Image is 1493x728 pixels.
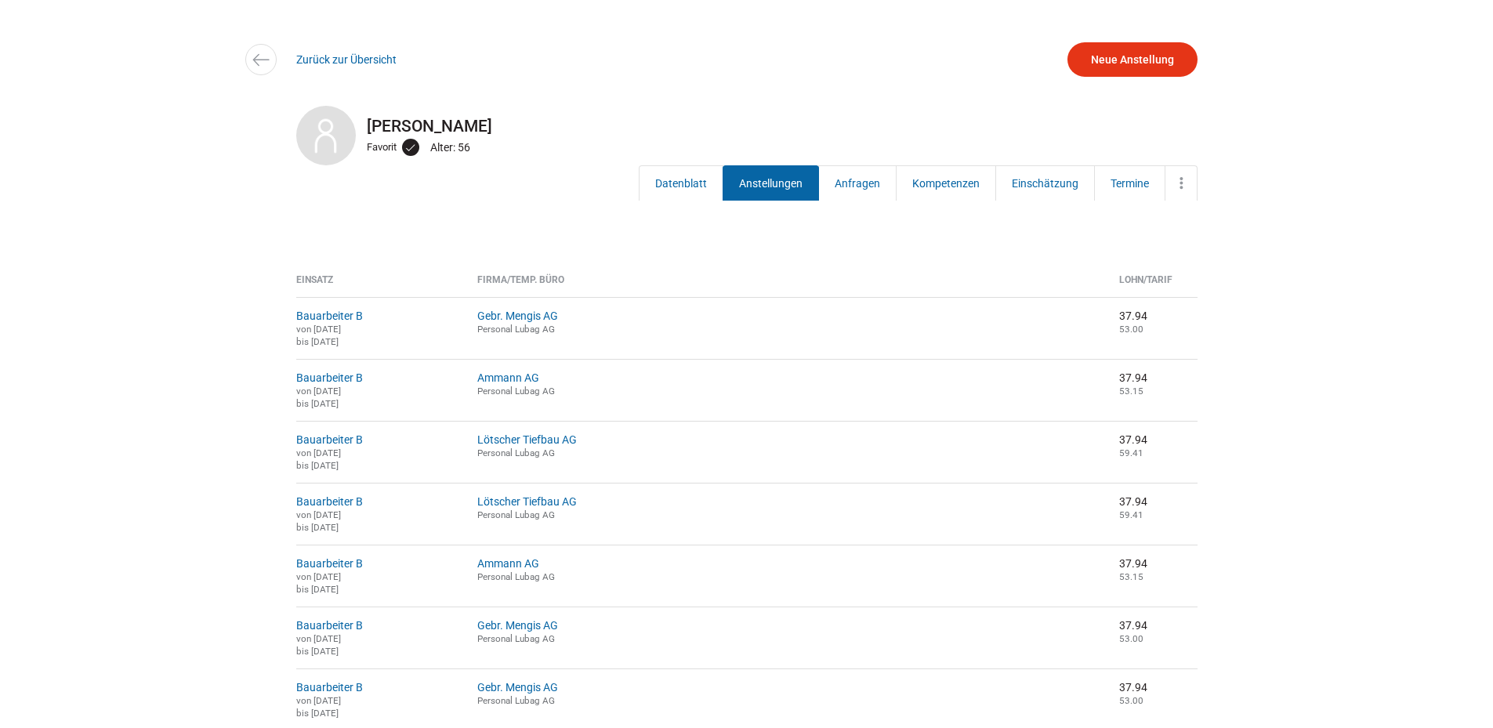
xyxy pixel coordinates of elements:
small: Personal Lubag AG [477,633,555,644]
img: icon-arrow-left.svg [249,49,272,71]
a: Anstellungen [723,165,819,201]
a: Ammann AG [477,371,539,384]
small: von [DATE] bis [DATE] [296,447,341,471]
a: Gebr. Mengis AG [477,681,558,694]
a: Zurück zur Übersicht [296,53,397,66]
small: 53.00 [1119,324,1143,335]
small: von [DATE] bis [DATE] [296,695,341,719]
a: Lötscher Tiefbau AG [477,495,577,508]
nobr: 37.94 [1119,681,1147,694]
small: 59.41 [1119,509,1143,520]
a: Bauarbeiter B [296,310,363,322]
a: Ammann AG [477,557,539,570]
th: Firma/Temp. Büro [466,274,1107,297]
small: 53.15 [1119,386,1143,397]
nobr: 37.94 [1119,310,1147,322]
a: Datenblatt [639,165,723,201]
small: 53.00 [1119,633,1143,644]
th: Einsatz [296,274,466,297]
a: Gebr. Mengis AG [477,310,558,322]
div: Alter: 56 [430,137,474,158]
a: Bauarbeiter B [296,681,363,694]
small: von [DATE] bis [DATE] [296,571,341,595]
a: Bauarbeiter B [296,433,363,446]
a: Bauarbeiter B [296,619,363,632]
small: von [DATE] bis [DATE] [296,509,341,533]
a: Anfragen [818,165,897,201]
small: Personal Lubag AG [477,695,555,706]
small: Personal Lubag AG [477,447,555,458]
a: Bauarbeiter B [296,557,363,570]
a: Bauarbeiter B [296,371,363,384]
small: von [DATE] bis [DATE] [296,386,341,409]
a: Termine [1094,165,1165,201]
small: von [DATE] bis [DATE] [296,324,341,347]
small: 53.00 [1119,695,1143,706]
nobr: 37.94 [1119,619,1147,632]
h2: [PERSON_NAME] [296,117,1198,136]
small: von [DATE] bis [DATE] [296,633,341,657]
a: Bauarbeiter B [296,495,363,508]
nobr: 37.94 [1119,557,1147,570]
small: Personal Lubag AG [477,509,555,520]
a: Einschätzung [995,165,1095,201]
small: 53.15 [1119,571,1143,582]
small: Personal Lubag AG [477,324,555,335]
a: Gebr. Mengis AG [477,619,558,632]
small: Personal Lubag AG [477,571,555,582]
small: 59.41 [1119,447,1143,458]
nobr: 37.94 [1119,433,1147,446]
th: Lohn/Tarif [1107,274,1198,297]
nobr: 37.94 [1119,371,1147,384]
a: Neue Anstellung [1067,42,1198,77]
a: Kompetenzen [896,165,996,201]
nobr: 37.94 [1119,495,1147,508]
a: Lötscher Tiefbau AG [477,433,577,446]
small: Personal Lubag AG [477,386,555,397]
